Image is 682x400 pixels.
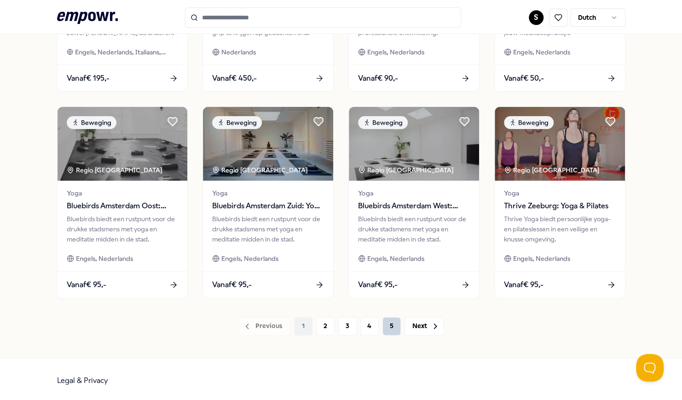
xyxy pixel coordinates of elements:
a: package imageBewegingRegio [GEOGRAPHIC_DATA] YogaBluebirds Amsterdam West: Yoga & WelzijnBluebird... [348,106,480,298]
div: Regio [GEOGRAPHIC_DATA] [67,165,164,175]
span: Bluebirds Amsterdam West: Yoga & Welzijn [358,200,470,212]
span: Yoga [504,188,616,198]
span: Yoga [358,188,470,198]
span: Vanaf € 95,- [212,279,252,291]
span: Bluebirds Amsterdam Oost: Yoga & Welzijn [67,200,179,212]
span: Engels, Nederlands [367,253,424,264]
div: Beweging [67,116,116,129]
div: Thrive Yoga biedt persoonlijke yoga- en pilateslessen in een veilige en knusse omgeving. [504,214,616,245]
button: Next [405,317,444,335]
button: 2 [316,317,335,335]
div: Beweging [212,116,262,129]
a: Legal & Privacy [57,376,108,385]
div: Regio [GEOGRAPHIC_DATA] [212,165,309,175]
button: 3 [338,317,357,335]
span: Yoga [212,188,324,198]
span: Nederlands [221,47,256,57]
div: Bluebirds biedt een rustpunt voor de drukke stadsmens met yoga en meditatie midden in de stad. [212,214,324,245]
input: Search for products, categories or subcategories [185,7,461,28]
span: Engels, Nederlands [513,47,570,57]
span: Bluebirds Amsterdam Zuid: Yoga & Welzijn [212,200,324,212]
img: package image [58,107,188,181]
span: Vanaf € 95,- [358,279,398,291]
span: Engels, Nederlands, Italiaans, Zweeds [75,47,178,57]
a: package imageBewegingRegio [GEOGRAPHIC_DATA] YogaThrive Zeeburg: Yoga & PilatesThrive Yoga biedt ... [494,106,625,298]
span: Engels, Nederlands [221,253,278,264]
div: Beweging [504,116,554,129]
span: Vanaf € 90,- [358,72,398,84]
span: Yoga [67,188,179,198]
span: Vanaf € 195,- [67,72,110,84]
img: package image [495,107,625,181]
div: Regio [GEOGRAPHIC_DATA] [504,165,601,175]
div: Regio [GEOGRAPHIC_DATA] [358,165,455,175]
span: Engels, Nederlands [76,253,133,264]
span: Vanaf € 95,- [67,279,106,291]
span: Engels, Nederlands [367,47,424,57]
span: Thrive Zeeburg: Yoga & Pilates [504,200,616,212]
div: Bluebirds biedt een rustpunt voor de drukke stadsmens met yoga en meditatie midden in de stad. [67,214,179,245]
span: Vanaf € 50,- [504,72,544,84]
div: Bluebirds biedt een rustpunt voor de drukke stadsmens met yoga en meditatie midden in de stad. [358,214,470,245]
a: package imageBewegingRegio [GEOGRAPHIC_DATA] YogaBluebirds Amsterdam Oost: Yoga & WelzijnBluebird... [57,106,188,298]
span: Engels, Nederlands [513,253,570,264]
button: 4 [360,317,379,335]
a: package imageBewegingRegio [GEOGRAPHIC_DATA] YogaBluebirds Amsterdam Zuid: Yoga & WelzijnBluebird... [202,106,334,298]
span: Vanaf € 95,- [504,279,543,291]
iframe: Help Scout Beacon - Open [636,354,664,382]
img: package image [203,107,333,181]
img: package image [349,107,479,181]
button: 5 [382,317,401,335]
div: Beweging [358,116,408,129]
button: S [529,10,543,25]
span: Vanaf € 450,- [212,72,257,84]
